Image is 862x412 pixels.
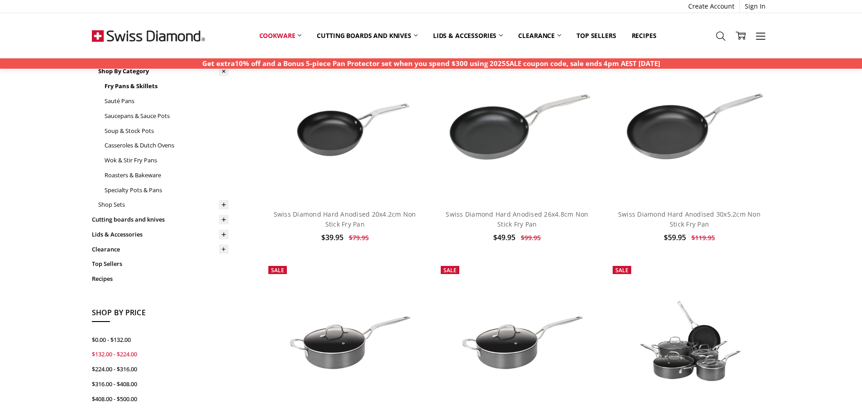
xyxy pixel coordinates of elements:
[691,233,715,242] span: $119.95
[493,232,515,242] span: $49.95
[664,232,686,242] span: $59.95
[521,233,541,242] span: $99.95
[619,174,760,191] a: Add to Cart
[608,66,770,175] img: Swiss Diamond Hard Anodised 30x5.2cm Non Stick Fry Pan
[436,66,598,175] img: Swiss Diamond Hard Anodised 26x4.8cm Non Stick Fry Pan
[92,13,205,58] img: Free Shipping On Every Order
[105,138,229,153] a: Casseroles & Dutch Ovens
[615,266,629,274] span: Sale
[446,174,588,191] a: Add to Cart
[92,271,229,286] a: Recipes
[105,168,229,183] a: Roasters & Bakeware
[624,26,664,46] a: Recipes
[105,94,229,109] a: Sauté Pans
[436,289,598,397] img: Swiss Diamond Hard Anodised 28x7cm 4.2LNon Stick Sautepan w glass lid &helper handle
[264,289,426,397] img: Swiss Diamond Hard Anodised 24x7cm 3L Non Stick Sautepan w glass lid &helper handle
[252,26,310,46] a: Cookware
[105,153,229,168] a: Wok & Stir Fry Pans
[92,307,229,322] h5: Shop By Price
[321,232,343,242] span: $39.95
[264,39,426,201] a: Swiss Diamond Hard Anodised 20x4.2cm Non Stick Fry Pan
[105,79,229,94] a: Fry Pans & Skillets
[202,58,660,69] p: Get extra10% off and a Bonus 5-piece Pan Protector set when you spend $300 using 2025SALE coupon ...
[446,210,588,228] a: Swiss Diamond Hard Anodised 26x4.8cm Non Stick Fry Pan
[608,288,770,398] img: Swiss Diamond Hard Anodised 5 pc set (20 & 28cm fry pan, 16cm sauce pan w lid, 24x7cm saute pan w...
[274,210,416,228] a: Swiss Diamond Hard Anodised 20x4.2cm Non Stick Fry Pan
[92,242,229,257] a: Clearance
[92,256,229,271] a: Top Sellers
[92,347,229,362] a: $132.00 - $224.00
[425,26,510,46] a: Lids & Accessories
[510,26,569,46] a: Clearance
[309,26,425,46] a: Cutting boards and knives
[618,210,761,228] a: Swiss Diamond Hard Anodised 30x5.2cm Non Stick Fry Pan
[92,227,229,242] a: Lids & Accessories
[264,66,426,175] img: Swiss Diamond Hard Anodised 20x4.2cm Non Stick Fry Pan
[105,109,229,123] a: Saucepans & Sauce Pots
[98,197,229,212] a: Shop Sets
[92,377,229,392] a: $316.00 - $408.00
[274,174,416,191] a: Add to Cart
[349,233,369,242] span: $79.95
[105,183,229,198] a: Specialty Pots & Pans
[92,332,229,347] a: $0.00 - $132.00
[98,64,229,79] a: Shop By Category
[608,39,770,201] a: Swiss Diamond Hard Anodised 30x5.2cm Non Stick Fry Pan
[92,392,229,407] a: $408.00 - $500.00
[92,212,229,227] a: Cutting boards and knives
[271,266,284,274] span: Sale
[105,123,229,138] a: Soup & Stock Pots
[436,39,598,201] a: Swiss Diamond Hard Anodised 26x4.8cm Non Stick Fry Pan
[569,26,624,46] a: Top Sellers
[443,266,457,274] span: Sale
[92,362,229,377] a: $224.00 - $316.00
